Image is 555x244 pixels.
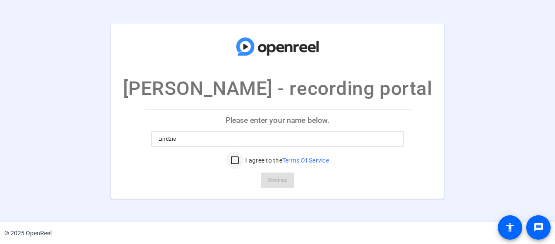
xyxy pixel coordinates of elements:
p: [PERSON_NAME] - recording portal [123,74,432,103]
input: Enter your name [158,134,397,144]
div: © 2025 OpenReel [4,229,51,238]
p: Please enter your name below. [144,110,411,131]
img: company-logo [234,32,321,61]
mat-icon: message [533,222,544,233]
mat-icon: accessibility [505,222,515,233]
a: Terms Of Service [282,157,329,164]
label: I agree to the [243,156,329,165]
